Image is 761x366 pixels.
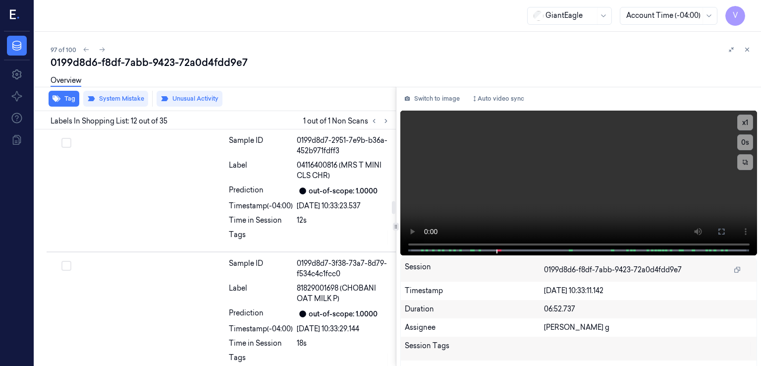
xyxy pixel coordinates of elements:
[297,135,390,156] div: 0199d8d7-2951-7e9b-b36a-452b971fdff3
[297,215,390,226] div: 12s
[229,338,293,349] div: Time in Session
[544,265,682,275] span: 0199d8d6-f8df-7abb-9423-72a0d4fdd9e7
[297,201,390,211] div: [DATE] 10:33:23.537
[297,324,390,334] div: [DATE] 10:33:29.144
[229,185,293,197] div: Prediction
[725,6,745,26] button: V
[229,308,293,320] div: Prediction
[468,91,528,107] button: Auto video sync
[157,91,222,107] button: Unusual Activity
[405,341,544,357] div: Session Tags
[229,258,293,279] div: Sample ID
[49,91,79,107] button: Tag
[400,91,464,107] button: Switch to image
[544,286,753,296] div: [DATE] 10:33:11.142
[309,309,378,319] div: out-of-scope: 1.0000
[309,186,378,196] div: out-of-scope: 1.0000
[51,116,167,126] span: Labels In Shopping List: 12 out of 35
[229,160,293,181] div: Label
[405,322,544,333] div: Assignee
[405,262,544,278] div: Session
[229,135,293,156] div: Sample ID
[297,283,390,304] span: 81829001698 (CHOBANI OAT MILK P)
[229,324,293,334] div: Timestamp (-04:00)
[405,286,544,296] div: Timestamp
[229,201,293,211] div: Timestamp (-04:00)
[297,258,390,279] div: 0199d8d7-3f38-73a7-8d79-f534c4c1fcc0
[737,134,753,150] button: 0s
[61,261,71,271] button: Select row
[229,215,293,226] div: Time in Session
[61,138,71,148] button: Select row
[51,56,753,69] div: 0199d8d6-f8df-7abb-9423-72a0d4fdd9e7
[544,322,753,333] div: [PERSON_NAME] g
[297,338,390,349] div: 18s
[544,304,753,314] div: 06:52.737
[303,115,392,127] span: 1 out of 1 Non Scans
[229,283,293,304] div: Label
[83,91,148,107] button: System Mistake
[229,230,293,245] div: Tags
[51,46,76,54] span: 97 of 100
[737,115,753,130] button: x1
[297,160,390,181] span: 04116400816 (MRS T MINI CLS CHR)
[51,75,81,87] a: Overview
[405,304,544,314] div: Duration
